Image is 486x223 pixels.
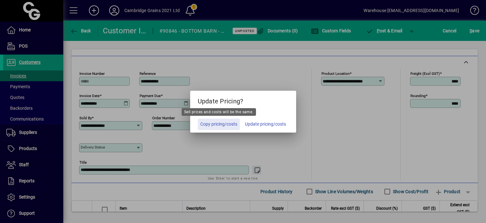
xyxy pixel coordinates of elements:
h5: Update Pricing? [190,91,296,109]
span: Update pricing/costs [245,121,286,128]
button: Update pricing/costs [242,119,289,130]
button: Copy pricing/costs [198,119,240,130]
div: Sell prices and costs will be the same. [182,108,256,116]
span: Copy pricing/costs [200,121,237,128]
